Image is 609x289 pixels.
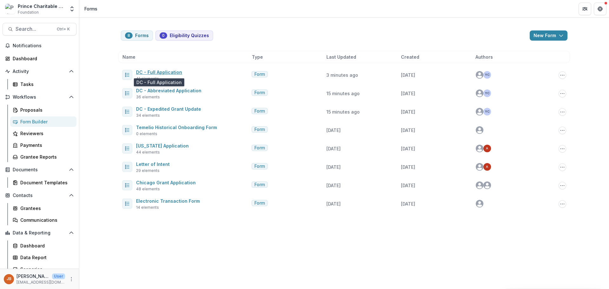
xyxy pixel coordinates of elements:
button: Partners [579,3,591,15]
span: [DATE] [401,164,415,170]
div: Scenarios [20,266,71,273]
span: Activity [13,69,66,74]
button: Notifications [3,41,76,51]
span: Contacts [13,193,66,198]
svg: avatar [476,181,483,189]
div: Anna [486,147,488,150]
button: Open Activity [3,66,76,76]
span: Name [122,54,135,60]
span: [DATE] [401,91,415,96]
button: Options [559,71,566,79]
a: Dashboard [3,53,76,64]
button: Open Data & Reporting [3,228,76,238]
span: 48 elements [136,186,160,192]
span: Form [254,145,265,151]
img: Prince Charitable Trusts Sandbox [5,4,15,14]
a: [US_STATE] Application [136,143,189,148]
div: Prince Charitable Trusts Sandbox [18,3,65,10]
a: Proposals [10,105,76,115]
svg: avatar [476,163,483,171]
div: Yena Choi [485,73,489,76]
span: [DATE] [326,183,341,188]
span: Form [254,164,265,169]
span: Form [254,90,265,95]
svg: avatar [476,200,483,207]
p: [EMAIL_ADDRESS][DOMAIN_NAME] [16,279,65,285]
div: Forms [84,5,97,12]
a: Chicago Grant Application [136,180,196,185]
a: DC - Expedited Grant Update [136,106,201,112]
button: Eligibility Quizzes [155,30,213,41]
div: Tasks [20,81,71,88]
span: Last Updated [326,54,356,60]
button: Options [559,108,566,116]
nav: breadcrumb [82,4,100,13]
div: Communications [20,217,71,223]
a: Grantee Reports [10,152,76,162]
span: 8 [128,33,130,38]
a: Communications [10,215,76,225]
button: Search... [3,23,76,36]
span: Documents [13,167,66,173]
a: Reviewers [10,128,76,139]
a: Form Builder [10,116,76,127]
div: Payments [20,142,71,148]
span: [DATE] [401,72,415,78]
span: Type [252,54,263,60]
span: 0 elements [136,131,157,137]
span: Foundation [18,10,39,15]
span: 41 elements [136,76,159,82]
span: Form [254,182,265,187]
div: Anna [486,165,488,168]
span: Data & Reporting [13,230,66,236]
div: Reviewers [20,130,71,137]
a: Payments [10,140,76,150]
span: 0 [162,33,165,38]
a: Data Report [10,252,76,263]
button: New Form [530,30,567,41]
svg: avatar [476,108,483,115]
svg: avatar [476,145,483,152]
div: Document Templates [20,179,71,186]
span: Created [401,54,419,60]
p: [PERSON_NAME] [16,273,49,279]
button: Options [559,163,566,171]
button: Options [559,145,566,153]
span: [DATE] [326,201,341,207]
div: Yena Choi [485,110,489,113]
span: Form [254,127,265,132]
span: [DATE] [401,183,415,188]
a: Scenarios [10,264,76,274]
p: User [52,273,65,279]
span: 44 elements [136,149,160,155]
button: Open Contacts [3,190,76,200]
div: Data Report [20,254,71,261]
div: Proposals [20,107,71,113]
button: Options [559,200,566,208]
span: 36 elements [136,94,160,100]
div: Dashboard [13,55,71,62]
a: Document Templates [10,177,76,188]
svg: avatar [483,181,491,189]
button: Open entity switcher [68,3,76,15]
button: Options [559,182,566,189]
button: Options [559,127,566,134]
a: Tasks [10,79,76,89]
span: [DATE] [401,109,415,115]
div: Jamie Baxter [7,277,11,281]
span: Form [254,108,265,114]
span: Workflows [13,95,66,100]
a: Electronic Transaction Form [136,198,200,204]
button: Get Help [594,3,606,15]
span: [DATE] [401,128,415,133]
button: Forms [121,30,153,41]
a: Grantees [10,203,76,213]
span: Authors [475,54,493,60]
button: Open Workflows [3,92,76,102]
a: Dashboard [10,240,76,251]
span: [DATE] [326,128,341,133]
span: [DATE] [326,146,341,151]
svg: avatar [476,126,483,134]
button: Options [559,90,566,97]
span: 29 elements [136,168,160,174]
